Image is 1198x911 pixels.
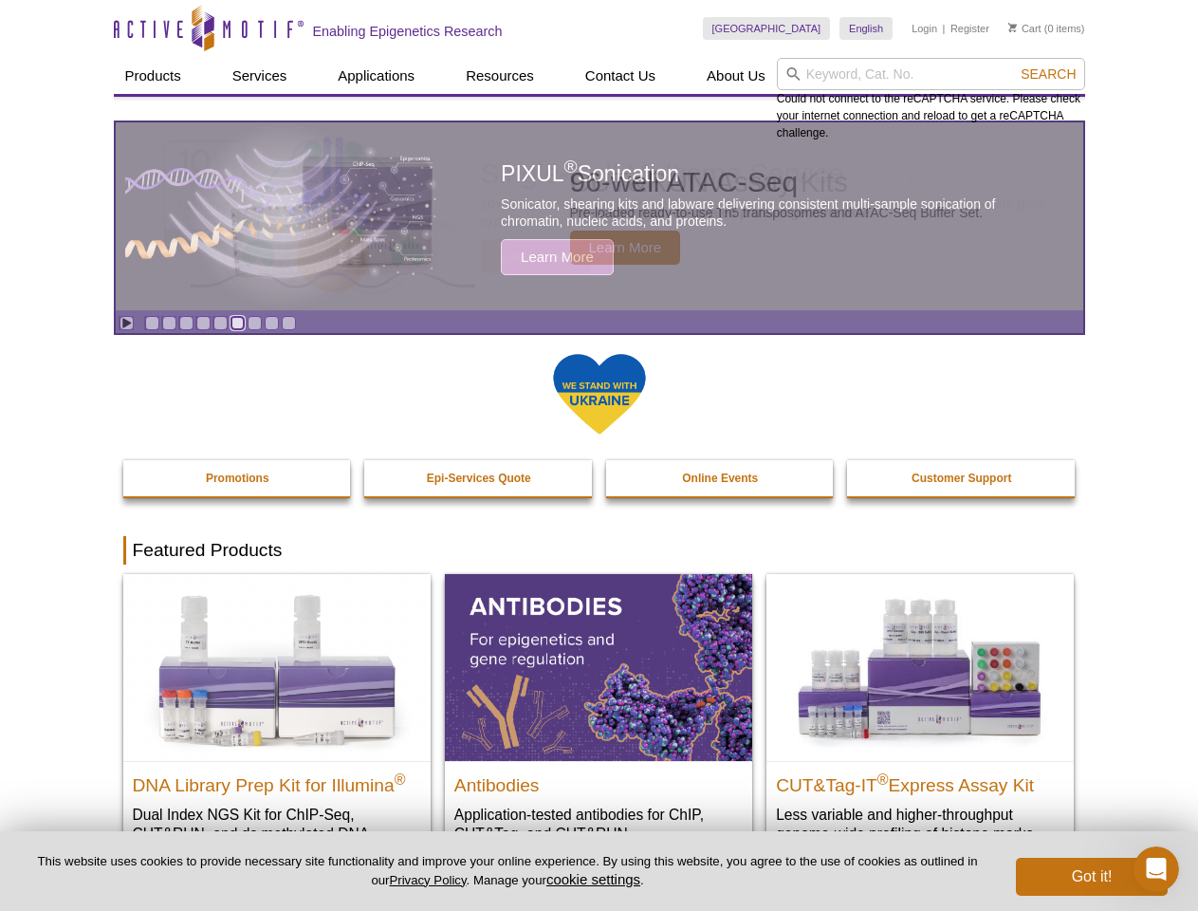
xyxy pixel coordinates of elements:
a: Privacy Policy [389,873,466,887]
h2: DNA Library Prep Kit for Illumina [133,767,421,795]
a: CUT&Tag-IT® Express Assay Kit CUT&Tag-IT®Express Assay Kit Less variable and higher-throughput ge... [766,574,1074,862]
a: Promotions [123,460,353,496]
a: Toggle autoplay [120,316,134,330]
a: Go to slide 4 [196,316,211,330]
a: Resources [454,58,545,94]
li: | [943,17,946,40]
strong: Promotions [206,472,269,485]
a: All Antibodies Antibodies Application-tested antibodies for ChIP, CUT&Tag, and CUT&RUN. [445,574,752,862]
a: Customer Support [847,460,1077,496]
sup: ® [564,158,578,177]
img: DNA Library Prep Kit for Illumina [123,574,431,760]
a: Online Events [606,460,836,496]
img: PIXUL sonication [125,121,438,311]
input: Keyword, Cat. No. [777,58,1085,90]
p: Less variable and higher-throughput genome-wide profiling of histone marks​. [776,805,1064,844]
h2: Enabling Epigenetics Research [313,23,503,40]
a: [GEOGRAPHIC_DATA] [703,17,831,40]
a: Applications [326,58,426,94]
a: Products [114,58,193,94]
a: PIXUL sonication PIXUL®Sonication Sonicator, shearing kits and labware delivering consistent mult... [116,122,1083,310]
a: Contact Us [574,58,667,94]
a: Register [950,22,989,35]
a: Go to slide 5 [213,316,228,330]
strong: Epi-Services Quote [427,472,531,485]
a: Login [912,22,937,35]
a: Go to slide 7 [248,316,262,330]
iframe: Intercom live chat [1133,846,1179,892]
a: Epi-Services Quote [364,460,594,496]
button: Got it! [1016,858,1168,896]
li: (0 items) [1008,17,1085,40]
a: DNA Library Prep Kit for Illumina DNA Library Prep Kit for Illumina® Dual Index NGS Kit for ChIP-... [123,574,431,881]
p: Sonicator, shearing kits and labware delivering consistent multi-sample sonication of chromatin, ... [501,195,1040,230]
a: Cart [1008,22,1041,35]
p: This website uses cookies to provide necessary site functionality and improve your online experie... [30,853,985,889]
span: Learn More [501,239,614,275]
a: Go to slide 2 [162,316,176,330]
button: Search [1015,65,1081,83]
p: Dual Index NGS Kit for ChIP-Seq, CUT&RUN, and ds methylated DNA assays. [133,805,421,863]
a: Go to slide 9 [282,316,296,330]
img: All Antibodies [445,574,752,760]
span: PIXUL Sonication [501,161,679,186]
span: Search [1021,66,1076,82]
p: Application-tested antibodies for ChIP, CUT&Tag, and CUT&RUN. [454,805,743,844]
strong: Customer Support [912,472,1011,485]
sup: ® [395,771,406,787]
a: Services [221,58,299,94]
a: Go to slide 1 [145,316,159,330]
a: About Us [695,58,777,94]
button: cookie settings [546,871,640,887]
img: Your Cart [1008,23,1017,32]
strong: Online Events [682,472,758,485]
h2: Featured Products [123,536,1076,565]
a: Go to slide 6 [230,316,245,330]
a: Go to slide 3 [179,316,194,330]
h2: Antibodies [454,767,743,795]
img: We Stand With Ukraine [552,352,647,437]
article: PIXUL Sonication [116,122,1083,310]
img: CUT&Tag-IT® Express Assay Kit [766,574,1074,760]
a: Go to slide 8 [265,316,279,330]
sup: ® [877,771,889,787]
h2: CUT&Tag-IT Express Assay Kit [776,767,1064,795]
a: English [839,17,893,40]
div: Could not connect to the reCAPTCHA service. Please check your internet connection and reload to g... [777,58,1085,141]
